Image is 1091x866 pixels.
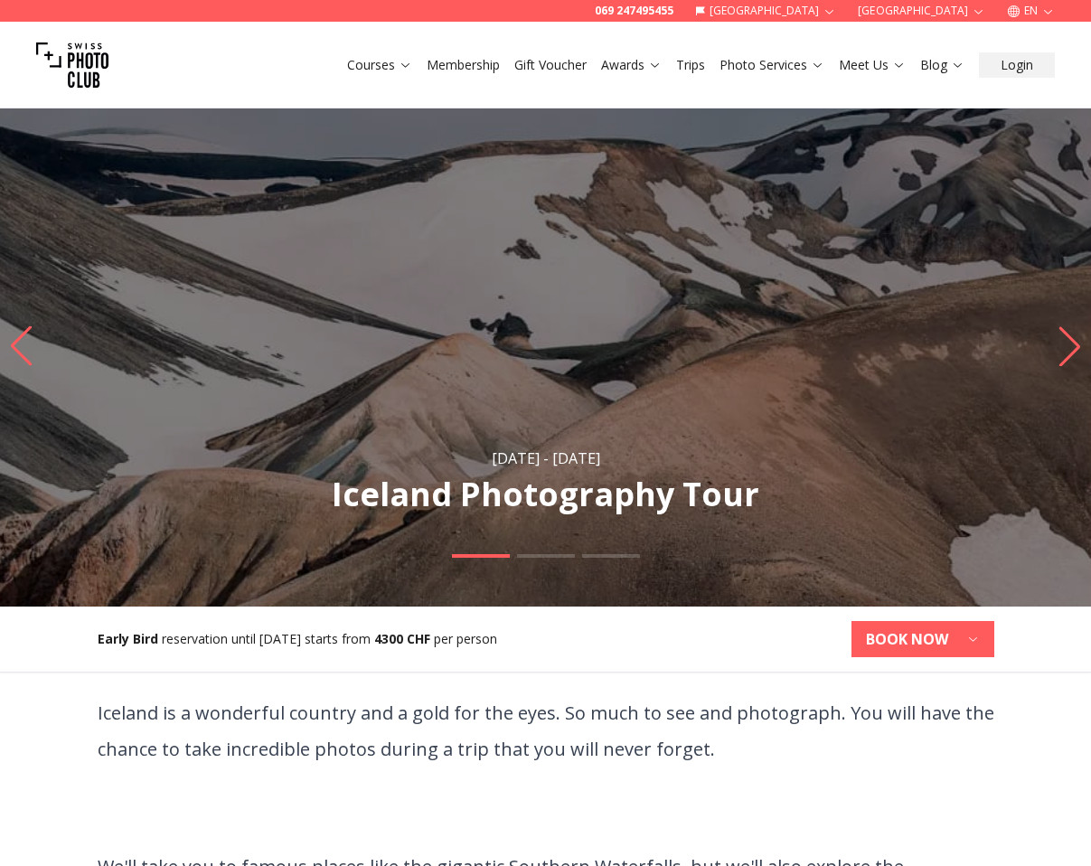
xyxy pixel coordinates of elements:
b: 4300 CHF [374,630,430,647]
a: Gift Voucher [514,56,587,74]
button: Photo Services [712,52,832,78]
a: Photo Services [719,56,824,74]
button: Login [979,52,1055,78]
a: Awards [601,56,662,74]
a: Membership [427,56,500,74]
button: Meet Us [832,52,913,78]
button: Gift Voucher [507,52,594,78]
button: Membership [419,52,507,78]
div: [DATE] - [DATE] [492,447,600,469]
span: reservation until [DATE] starts from [162,630,371,647]
button: BOOK NOW [851,621,994,657]
a: Meet Us [839,56,906,74]
img: Swiss photo club [36,29,108,101]
a: Courses [347,56,412,74]
h1: Iceland Photography Tour [332,476,759,513]
button: Blog [913,52,972,78]
span: per person [434,630,497,647]
button: Awards [594,52,669,78]
a: Trips [676,56,705,74]
b: Early Bird [98,630,158,647]
a: 069 247495455 [595,4,673,18]
button: Courses [340,52,419,78]
a: Blog [920,56,964,74]
p: Iceland is a wonderful country and a gold for the eyes. So much to see and photograph. You will h... [98,695,994,767]
b: BOOK NOW [866,628,948,650]
button: Trips [669,52,712,78]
